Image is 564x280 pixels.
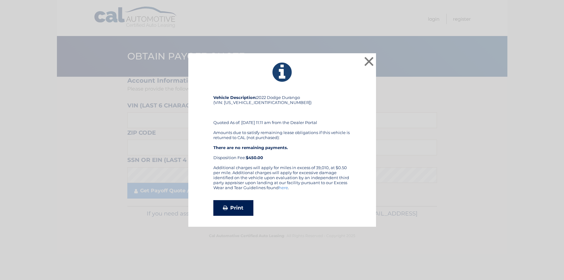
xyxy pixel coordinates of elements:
a: here [279,185,288,190]
strong: There are no remaining payments. [213,145,288,150]
div: Amounts due to satisfy remaining lease obligations if this vehicle is returned to CAL (not purcha... [213,130,351,160]
div: 2022 Dodge Durango (VIN: [US_VEHICLE_IDENTIFICATION_NUMBER]) Quoted As of: [DATE] 11:11 am from t... [213,95,351,165]
strong: Vehicle Description: [213,95,257,100]
div: Additional charges will apply for miles in excess of 39,010, at $0.50 per mile. Additional charge... [213,165,351,195]
a: Print [213,200,253,216]
strong: $450.00 [246,155,263,160]
button: × [363,55,375,68]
